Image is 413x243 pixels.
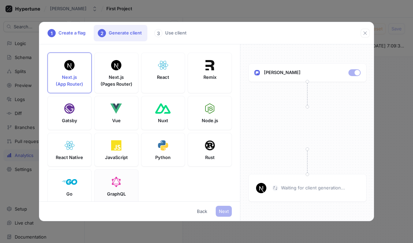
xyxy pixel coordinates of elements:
p: Waiting for client generation... [281,185,345,191]
img: Remix Logo [205,60,214,70]
img: Nuxt Logo [155,103,171,114]
img: Next Logo [111,60,121,70]
p: Rust [205,154,215,161]
button: Next [216,206,232,217]
p: Node.js [202,117,218,124]
p: Nuxt [158,117,168,124]
img: Gatsby Logo [64,103,75,114]
p: Python [155,154,171,161]
p: Go [66,191,72,198]
img: ReactNative Logo [64,140,75,151]
img: GraphQL Logo [112,177,121,187]
p: Next.js (App Router) [56,74,83,87]
div: Generate client [94,25,147,41]
div: Create a flag [43,25,91,41]
img: Next Logo [64,60,75,70]
p: Gatsby [62,117,77,124]
div: 1 [48,29,56,37]
img: Rust Logo [205,140,215,151]
img: Golang Logo [62,177,77,187]
div: 3 [154,29,162,37]
p: Next.js (Pages Router) [101,74,132,87]
img: Next Logo [256,183,266,193]
button: Back [194,206,210,217]
img: Python Logo [158,140,168,151]
p: Vue [112,117,121,124]
img: Node Logo [205,103,214,114]
img: React Logo [157,60,169,70]
span: Next [219,209,229,213]
img: Vue Logo [110,103,122,114]
p: Remix [203,74,216,81]
p: [PERSON_NAME] [264,69,301,76]
div: Use client [150,25,192,41]
span: Back [197,209,207,213]
img: Javascript Logo [111,140,121,151]
p: GraphQL [107,191,126,198]
p: React [157,74,169,81]
p: React Native [56,154,83,161]
div: 2 [98,29,106,37]
p: JavaScript [105,154,128,161]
